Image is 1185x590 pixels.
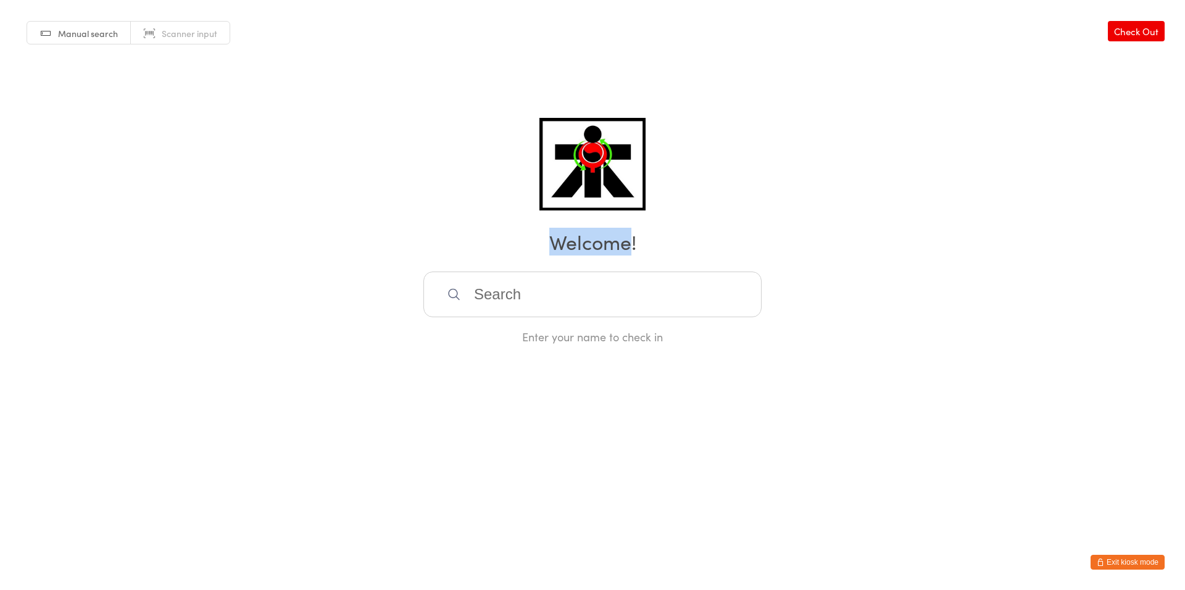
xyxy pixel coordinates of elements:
[12,228,1173,256] h2: Welcome!
[1108,21,1165,41] a: Check Out
[58,27,118,39] span: Manual search
[162,27,217,39] span: Scanner input
[423,329,762,344] div: Enter your name to check in
[423,272,762,317] input: Search
[539,118,645,210] img: ATI Martial Arts - Claremont
[1091,555,1165,570] button: Exit kiosk mode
